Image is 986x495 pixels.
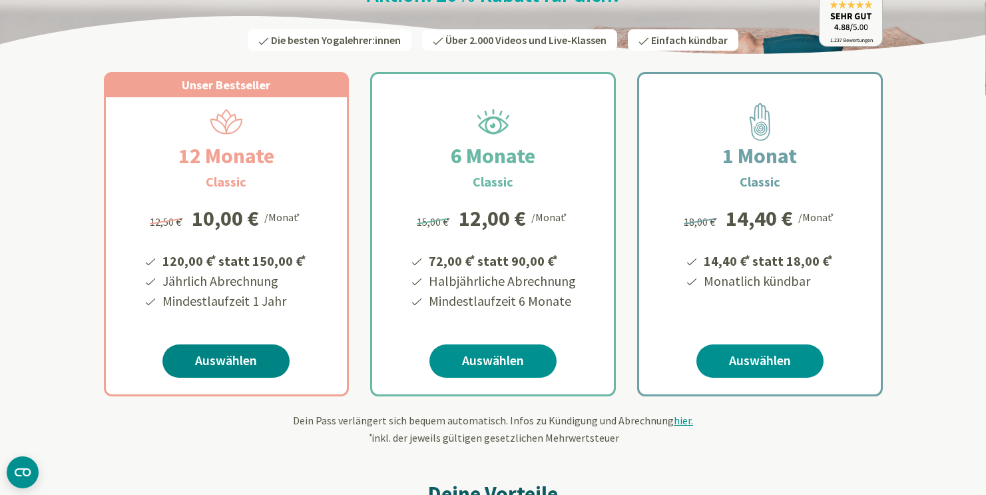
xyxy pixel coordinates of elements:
[264,208,302,225] div: /Monat
[271,33,401,47] span: Die besten Yogalehrer:innen
[192,208,259,229] div: 10,00 €
[160,271,308,291] li: Jährlich Abrechnung
[206,172,246,192] h3: Classic
[702,248,835,271] li: 14,40 € statt 18,00 €
[702,271,835,291] li: Monatlich kündbar
[7,456,39,488] button: CMP-Widget öffnen
[417,215,452,229] span: 15,00 €
[419,140,567,172] h2: 6 Monate
[674,414,693,427] span: hier.
[146,140,306,172] h2: 12 Monate
[684,215,719,229] span: 18,00 €
[740,172,780,192] h3: Classic
[182,77,270,93] span: Unser Bestseller
[459,208,526,229] div: 12,00 €
[473,172,513,192] h3: Classic
[427,248,576,271] li: 72,00 € statt 90,00 €
[798,208,836,225] div: /Monat
[531,208,569,225] div: /Monat
[368,431,619,444] span: inkl. der jeweils gültigen gesetzlichen Mehrwertsteuer
[427,271,576,291] li: Halbjährliche Abrechnung
[162,344,290,378] a: Auswählen
[160,248,308,271] li: 120,00 € statt 150,00 €
[690,140,829,172] h2: 1 Monat
[427,291,576,311] li: Mindestlaufzeit 6 Monate
[726,208,793,229] div: 14,40 €
[651,33,728,47] span: Einfach kündbar
[429,344,557,378] a: Auswählen
[445,33,607,47] span: Über 2.000 Videos und Live-Klassen
[150,215,185,229] span: 12,50 €
[104,412,883,446] div: Dein Pass verlängert sich bequem automatisch. Infos zu Kündigung und Abrechnung
[160,291,308,311] li: Mindestlaufzeit 1 Jahr
[696,344,824,378] a: Auswählen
